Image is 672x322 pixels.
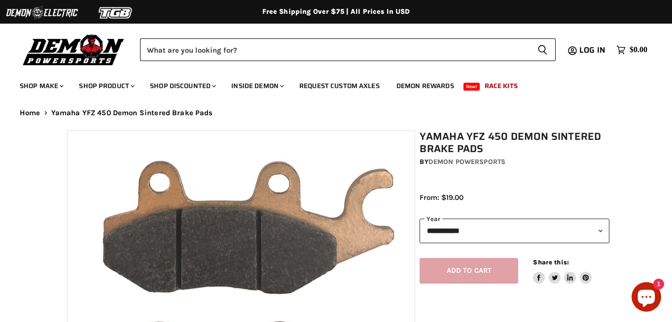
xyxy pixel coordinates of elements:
[20,32,128,67] img: Demon Powersports
[463,83,480,91] span: New!
[224,76,290,96] a: Inside Demon
[630,45,647,55] span: $0.00
[420,157,609,167] div: by
[12,76,70,96] a: Shop Make
[20,109,40,117] a: Home
[533,258,592,284] aside: Share this:
[5,3,79,22] img: Demon Electric Logo 2
[389,76,461,96] a: Demon Rewards
[579,44,605,56] span: Log in
[533,258,568,266] span: Share this:
[420,193,463,202] span: From: $19.00
[428,158,505,166] a: Demon Powersports
[420,130,609,155] h1: Yamaha YFZ 450 Demon Sintered Brake Pads
[575,46,611,55] a: Log in
[140,38,556,61] form: Product
[420,219,609,243] select: year
[12,72,645,96] ul: Main menu
[140,38,530,61] input: Search
[477,76,525,96] a: Race Kits
[79,3,153,22] img: TGB Logo 2
[292,76,387,96] a: Request Custom Axles
[142,76,222,96] a: Shop Discounted
[611,43,652,57] a: $0.00
[530,38,556,61] button: Search
[629,282,664,314] inbox-online-store-chat: Shopify online store chat
[51,109,213,117] span: Yamaha YFZ 450 Demon Sintered Brake Pads
[71,76,141,96] a: Shop Product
